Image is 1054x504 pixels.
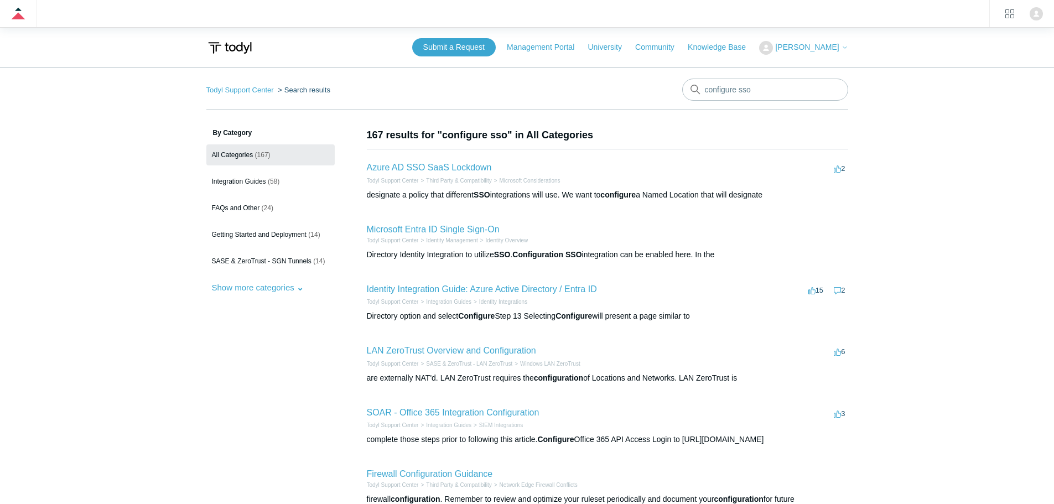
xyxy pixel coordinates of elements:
li: Todyl Support Center [367,298,419,306]
li: Todyl Support Center [367,421,419,429]
li: Integration Guides [418,298,471,306]
a: SASE & ZeroTrust - SGN Tunnels (14) [206,251,335,272]
a: Management Portal [507,41,585,53]
span: (58) [268,178,279,185]
a: SOAR - Office 365 Integration Configuration [367,408,539,417]
span: 6 [834,347,845,356]
img: Todyl Support Center Help Center home page [206,38,253,58]
em: SSO [494,250,511,259]
a: Knowledge Base [688,41,757,53]
span: (167) [255,151,271,159]
li: Third Party & Compatibility [418,176,491,185]
em: Configuration SSO [512,250,581,259]
a: Third Party & Compatibility [426,482,491,488]
a: LAN ZeroTrust Overview and Configuration [367,346,536,355]
span: 2 [834,164,845,173]
span: 2 [834,286,845,294]
div: Directory option and select Step 13 Selecting will present a page similar to [367,310,848,322]
em: Configure [458,311,495,320]
div: complete those steps prior to following this article. Office 365 API Access Login to [URL][DOMAIN... [367,434,848,445]
a: Identity Overview [486,237,528,243]
a: Todyl Support Center [367,482,419,488]
li: Todyl Support Center [367,360,419,368]
a: Community [635,41,686,53]
li: Windows LAN ZeroTrust [512,360,580,368]
a: Integration Guides [426,422,471,428]
a: Getting Started and Deployment (14) [206,224,335,245]
span: FAQs and Other [212,204,260,212]
a: SIEM Integrations [479,422,523,428]
a: Identity Management [426,237,477,243]
a: Integration Guides (58) [206,171,335,192]
a: Network Edge Firewall Conflicts [500,482,578,488]
em: Configure [555,311,592,320]
a: Submit a Request [412,38,496,56]
span: (24) [262,204,273,212]
span: SASE & ZeroTrust - SGN Tunnels [212,257,311,265]
li: Identity Management [418,236,477,245]
a: Todyl Support Center [367,422,419,428]
li: Identity Overview [478,236,528,245]
a: SASE & ZeroTrust - LAN ZeroTrust [426,361,512,367]
a: Microsoft Entra ID Single Sign-On [367,225,500,234]
li: Todyl Support Center [206,86,276,94]
a: Identity Integration Guide: Azure Active Directory / Entra ID [367,284,597,294]
em: Configure [537,435,574,444]
li: Todyl Support Center [367,481,419,489]
a: Todyl Support Center [367,237,419,243]
a: FAQs and Other (24) [206,198,335,219]
span: All Categories [212,151,253,159]
div: Directory Identity Integration to utilize . integration can be enabled here. In the [367,249,848,261]
em: configuration [534,373,583,382]
span: 15 [808,286,823,294]
li: Todyl Support Center [367,236,419,245]
span: (14) [313,257,325,265]
em: configuration [391,495,440,503]
a: Firewall Configuration Guidance [367,469,493,479]
a: Identity Integrations [479,299,527,305]
a: Integration Guides [426,299,471,305]
li: Todyl Support Center [367,176,419,185]
li: Identity Integrations [471,298,527,306]
a: Todyl Support Center [206,86,274,94]
input: Search [682,79,848,101]
em: SSO [474,190,490,199]
h3: By Category [206,128,335,138]
zd-hc-trigger: Click your profile icon to open the profile menu [1030,7,1043,20]
span: Getting Started and Deployment [212,231,307,238]
span: 3 [834,409,845,418]
a: Microsoft Considerations [500,178,560,184]
a: Windows LAN ZeroTrust [520,361,580,367]
span: (14) [308,231,320,238]
li: SIEM Integrations [471,421,523,429]
h1: 167 results for "configure sso" in All Categories [367,128,848,143]
a: Todyl Support Center [367,361,419,367]
li: Third Party & Compatibility [418,481,491,489]
li: Microsoft Considerations [492,176,560,185]
li: SASE & ZeroTrust - LAN ZeroTrust [418,360,512,368]
button: [PERSON_NAME] [759,41,848,55]
em: configure [600,190,636,199]
li: Search results [276,86,330,94]
a: Third Party & Compatibility [426,178,491,184]
span: Integration Guides [212,178,266,185]
a: Azure AD SSO SaaS Lockdown [367,163,492,172]
a: Todyl Support Center [367,299,419,305]
li: Integration Guides [418,421,471,429]
div: are externally NAT'd. LAN ZeroTrust requires the of Locations and Networks. LAN ZeroTrust is [367,372,848,384]
li: Network Edge Firewall Conflicts [492,481,578,489]
div: designate a policy that different integrations will use. We want to a Named Location that will de... [367,189,848,201]
em: configuration [714,495,763,503]
button: Show more categories [206,277,309,298]
span: [PERSON_NAME] [775,43,839,51]
img: user avatar [1030,7,1043,20]
a: University [588,41,632,53]
a: Todyl Support Center [367,178,419,184]
a: All Categories (167) [206,144,335,165]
